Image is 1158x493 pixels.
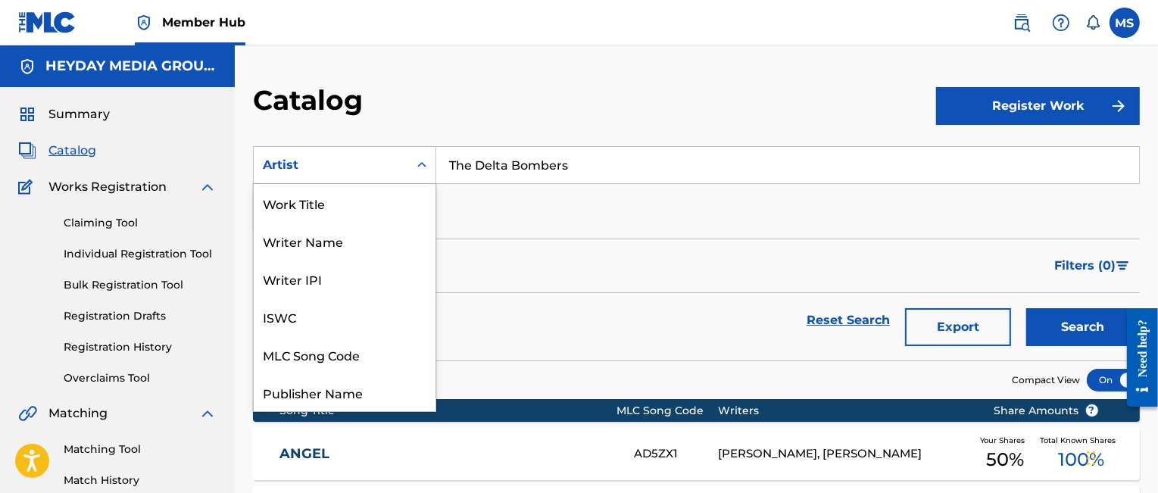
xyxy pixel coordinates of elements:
[718,445,971,463] div: [PERSON_NAME], [PERSON_NAME]
[1082,420,1158,493] iframe: Chat Widget
[718,403,971,419] div: Writers
[18,58,36,76] img: Accounts
[198,178,217,196] img: expand
[1085,15,1100,30] div: Notifications
[1007,8,1037,38] a: Public Search
[279,403,616,419] div: Song Title
[263,156,399,174] div: Artist
[1116,261,1129,270] img: filter
[64,277,217,293] a: Bulk Registration Tool
[254,260,435,298] div: Writer IPI
[64,339,217,355] a: Registration History
[18,105,36,123] img: Summary
[64,308,217,324] a: Registration Drafts
[162,14,245,31] span: Member Hub
[254,298,435,335] div: ISWC
[253,83,370,117] h2: Catalog
[905,308,1011,346] button: Export
[18,11,76,33] img: MLC Logo
[254,222,435,260] div: Writer Name
[64,442,217,457] a: Matching Tool
[1086,404,1098,417] span: ?
[135,14,153,32] img: Top Rightsholder
[45,58,217,75] h5: HEYDAY MEDIA GROUP LLC
[1058,446,1104,473] span: 100 %
[18,142,36,160] img: Catalog
[253,146,1140,360] form: Search Form
[987,446,1025,473] span: 50 %
[279,445,613,463] a: ANGEL
[48,142,96,160] span: Catalog
[1012,373,1080,387] span: Compact View
[64,246,217,262] a: Individual Registration Tool
[18,105,110,123] a: SummarySummary
[254,335,435,373] div: MLC Song Code
[254,373,435,411] div: Publisher Name
[48,105,110,123] span: Summary
[254,184,435,222] div: Work Title
[1110,8,1140,38] div: User Menu
[64,473,217,488] a: Match History
[1041,435,1122,446] span: Total Known Shares
[616,403,717,419] div: MLC Song Code
[18,178,38,196] img: Works Registration
[1046,8,1076,38] div: Help
[1052,14,1070,32] img: help
[64,370,217,386] a: Overclaims Tool
[936,87,1140,125] button: Register Work
[18,142,96,160] a: CatalogCatalog
[1087,435,1096,481] div: Drag
[1013,14,1031,32] img: search
[994,403,1099,419] span: Share Amounts
[198,404,217,423] img: expand
[48,178,167,196] span: Works Registration
[1110,97,1128,115] img: f7272a7cc735f4ea7f67.svg
[18,404,37,423] img: Matching
[48,404,108,423] span: Matching
[64,215,217,231] a: Claiming Tool
[634,445,718,463] div: AD5ZX1
[1054,257,1116,275] span: Filters ( 0 )
[980,435,1031,446] span: Your Shares
[1116,296,1158,418] iframe: Resource Center
[799,304,897,337] a: Reset Search
[1045,247,1140,285] button: Filters (0)
[1026,308,1140,346] button: Search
